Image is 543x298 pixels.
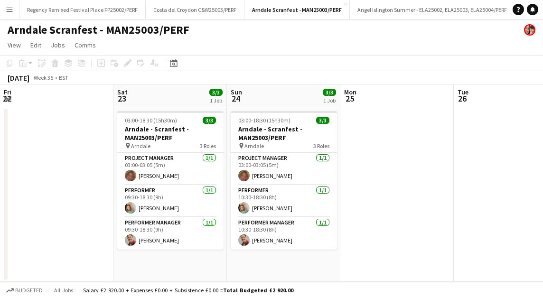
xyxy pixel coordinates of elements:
[52,287,75,294] span: All jobs
[203,117,216,124] span: 3/3
[231,185,337,217] app-card-role: Performer1/110:30-18:30 (8h)[PERSON_NAME]
[4,39,25,51] a: View
[117,88,128,96] span: Sat
[229,93,242,104] span: 24
[200,142,216,149] span: 3 Roles
[15,287,43,294] span: Budgeted
[117,153,224,185] app-card-role: Project Manager1/103:00-03:05 (5m)[PERSON_NAME]
[344,88,356,96] span: Mon
[231,111,337,250] app-job-card: 03:00-18:30 (15h30m)3/3Arndale - Scranfest - MAN25003/PERF Arndale3 RolesProject Manager1/103:00-...
[343,93,356,104] span: 25
[117,217,224,250] app-card-role: Performer Manager1/109:30-18:30 (9h)[PERSON_NAME]
[8,41,21,49] span: View
[4,88,11,96] span: Fri
[323,89,336,96] span: 3/3
[209,89,223,96] span: 3/3
[316,117,329,124] span: 3/3
[75,41,96,49] span: Comms
[117,185,224,217] app-card-role: Performer1/109:30-18:30 (9h)[PERSON_NAME]
[244,0,350,19] button: Arndale Scranfest - MAN25003/PERF
[117,125,224,142] h3: Arndale - Scranfest - MAN25003/PERF
[116,93,128,104] span: 23
[146,0,244,19] button: Costa del Croydon C&W25003/PERF
[456,93,468,104] span: 26
[83,287,293,294] div: Salary £2 920.00 + Expenses £0.00 + Subsistence £0.00 =
[71,39,100,51] a: Comms
[8,73,29,83] div: [DATE]
[231,125,337,142] h3: Arndale - Scranfest - MAN25003/PERF
[223,287,293,294] span: Total Budgeted £2 920.00
[19,0,146,19] button: Regency Remixed Festival Place FP25002/PERF
[51,41,65,49] span: Jobs
[210,97,222,104] div: 1 Job
[31,74,55,81] span: Week 35
[117,111,224,250] app-job-card: 03:00-18:30 (15h30m)3/3Arndale - Scranfest - MAN25003/PERF Arndale3 RolesProject Manager1/103:00-...
[131,142,150,149] span: Arndale
[231,88,242,96] span: Sun
[27,39,45,51] a: Edit
[231,153,337,185] app-card-role: Project Manager1/103:00-03:05 (5m)[PERSON_NAME]
[30,41,41,49] span: Edit
[350,0,515,19] button: Angel Islington Summer - ELA25002, ELA25003, ELA25004/PERF
[47,39,69,51] a: Jobs
[524,24,535,36] app-user-avatar: Performer Department
[5,285,44,296] button: Budgeted
[313,142,329,149] span: 3 Roles
[59,74,68,81] div: BST
[2,93,11,104] span: 22
[231,217,337,250] app-card-role: Performer Manager1/110:30-18:30 (8h)[PERSON_NAME]
[323,97,336,104] div: 1 Job
[238,117,290,124] span: 03:00-18:30 (15h30m)
[244,142,264,149] span: Arndale
[8,23,189,37] h1: Arndale Scranfest - MAN25003/PERF
[458,88,468,96] span: Tue
[125,117,177,124] span: 03:00-18:30 (15h30m)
